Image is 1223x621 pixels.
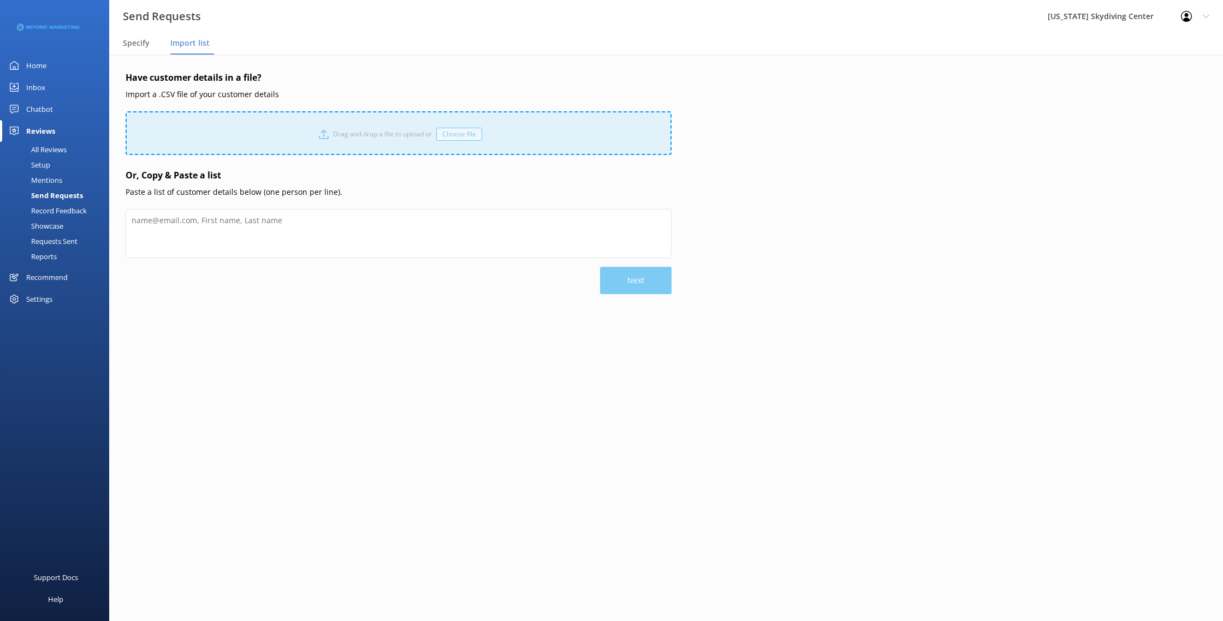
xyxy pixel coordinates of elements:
[7,142,67,157] div: All Reviews
[123,8,201,25] h3: Send Requests
[48,588,63,610] div: Help
[7,157,50,172] div: Setup
[7,203,87,218] div: Record Feedback
[7,172,62,188] div: Mentions
[123,38,150,49] span: Specify
[126,169,672,183] h4: Or, Copy & Paste a list
[7,188,83,203] div: Send Requests
[126,88,672,100] p: Import a .CSV file of your customer details
[329,129,436,139] p: Drag and drop a file to upload or
[7,188,109,203] a: Send Requests
[7,249,57,264] div: Reports
[16,19,79,37] img: 3-1676954853.png
[7,172,109,188] a: Mentions
[126,71,672,85] h4: Have customer details in a file?
[7,203,109,218] a: Record Feedback
[26,266,68,288] div: Recommend
[34,566,78,588] div: Support Docs
[7,142,109,157] a: All Reviews
[26,120,55,142] div: Reviews
[26,98,53,120] div: Chatbot
[26,76,45,98] div: Inbox
[7,249,109,264] a: Reports
[170,38,210,49] span: Import list
[26,55,46,76] div: Home
[7,218,109,234] a: Showcase
[7,157,109,172] a: Setup
[436,128,482,141] div: Choose file
[7,234,78,249] div: Requests Sent
[26,288,52,310] div: Settings
[7,234,109,249] a: Requests Sent
[7,218,63,234] div: Showcase
[126,186,672,198] p: Paste a list of customer details below (one person per line).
